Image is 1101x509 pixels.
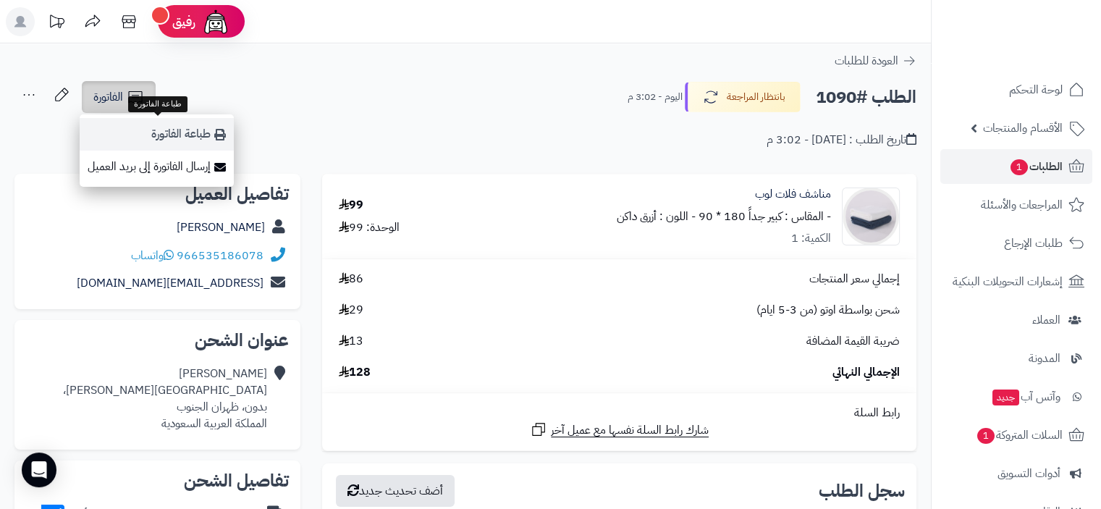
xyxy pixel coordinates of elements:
a: مناشف فلات لوب [755,186,831,203]
span: الإجمالي النهائي [832,364,900,381]
h2: الطلب #1090 [816,83,916,112]
a: أدوات التسويق [940,456,1092,491]
button: أضف تحديث جديد [336,475,455,507]
div: طباعة الفاتورة [128,96,187,112]
a: إرسال الفاتورة إلى بريد العميل [80,151,234,183]
span: شارك رابط السلة نفسها مع عميل آخر [551,422,709,439]
a: وآتس آبجديد [940,379,1092,414]
span: 128 [339,364,371,381]
a: لوحة التحكم [940,72,1092,107]
div: 99 [339,197,363,214]
div: Open Intercom Messenger [22,453,56,487]
div: تاريخ الطلب : [DATE] - 3:02 م [767,132,916,148]
img: logo-2.png [1003,39,1087,70]
span: 1 [1011,159,1028,175]
span: 29 [339,302,363,319]
a: تحديثات المنصة [38,7,75,40]
span: الأقسام والمنتجات [983,118,1063,138]
span: ضريبة القيمة المضافة [806,333,900,350]
span: وآتس آب [991,387,1060,407]
button: بانتظار المراجعة [685,82,801,112]
span: العملاء [1032,310,1060,330]
a: واتساب [131,247,174,264]
h2: تفاصيل العميل [26,185,289,203]
img: 1754839373-%D9%81%D9%84%D8%A7%D8%AA%20%D9%84%D9%88%D8%A8-90x90.jpg [843,188,899,245]
span: الفاتورة [93,88,123,106]
a: المدونة [940,341,1092,376]
span: إجمالي سعر المنتجات [809,271,900,287]
div: الوحدة: 99 [339,219,400,236]
a: العملاء [940,303,1092,337]
img: ai-face.png [201,7,230,36]
a: السلات المتروكة1 [940,418,1092,453]
span: لوحة التحكم [1009,80,1063,100]
a: الطلبات1 [940,149,1092,184]
a: طلبات الإرجاع [940,226,1092,261]
small: - المقاس : كبير جداً 180 * 90 [699,208,831,225]
a: المراجعات والأسئلة [940,188,1092,222]
span: المراجعات والأسئلة [981,195,1063,215]
div: الكمية: 1 [791,230,831,247]
span: طلبات الإرجاع [1004,233,1063,253]
a: الفاتورة [82,81,156,113]
h3: سجل الطلب [819,482,905,500]
a: [EMAIL_ADDRESS][DOMAIN_NAME] [77,274,263,292]
h2: تفاصيل الشحن [26,472,289,489]
a: شارك رابط السلة نفسها مع عميل آخر [530,421,709,439]
span: 13 [339,333,363,350]
span: أدوات التسويق [997,463,1060,484]
span: الطلبات [1009,156,1063,177]
span: العودة للطلبات [835,52,898,70]
span: شحن بواسطة اوتو (من 3-5 ايام) [756,302,900,319]
div: رابط السلة [328,405,911,421]
a: طباعة الفاتورة [80,118,234,151]
a: 966535186078 [177,247,263,264]
h2: عنوان الشحن [26,332,289,349]
span: 86 [339,271,363,287]
div: [PERSON_NAME] [GEOGRAPHIC_DATA][PERSON_NAME]، بدون، ظهران الجنوب المملكة العربية السعودية [63,366,267,432]
small: اليوم - 3:02 م [628,90,683,104]
small: - اللون : أزرق داكن [617,208,696,225]
a: العودة للطلبات [835,52,916,70]
a: إشعارات التحويلات البنكية [940,264,1092,299]
span: رفيق [172,13,195,30]
a: [PERSON_NAME] [177,219,265,236]
span: السلات المتروكة [976,425,1063,445]
span: إشعارات التحويلات البنكية [953,272,1063,292]
span: جديد [992,390,1019,405]
span: 1 [977,428,995,444]
span: المدونة [1029,348,1060,369]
